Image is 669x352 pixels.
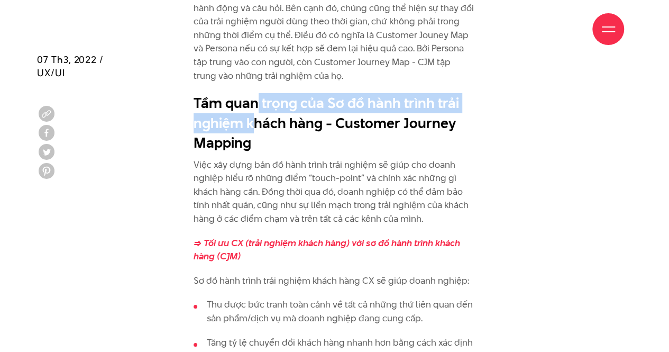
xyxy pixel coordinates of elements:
[194,93,475,153] h2: Tầm quan trọng của Sơ đồ hành trình trải nghiệm khách hàng - Customer Journey Mapping
[37,53,104,79] span: 07 Th3, 2022 / UX/UI
[194,158,475,226] p: Việc xây dựng bản đồ hành trình trải nghiệm sẽ giúp cho doanh nghiệp hiểu rõ những điểm “touch-po...
[194,274,475,288] p: Sơ đồ hành trình trải nghiệm khách hàng CX sẽ giúp doanh nghiệp:
[194,298,475,325] li: Thu được bức tranh toàn cảnh về tất cả những thứ liên quan đến sản phẩm/dịch vụ mà doanh nghiệp đ...
[194,237,460,263] a: => Tối ưu CX (trải nghiệm khách hàng) với sơ đồ hành trình khách hàng (CJM)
